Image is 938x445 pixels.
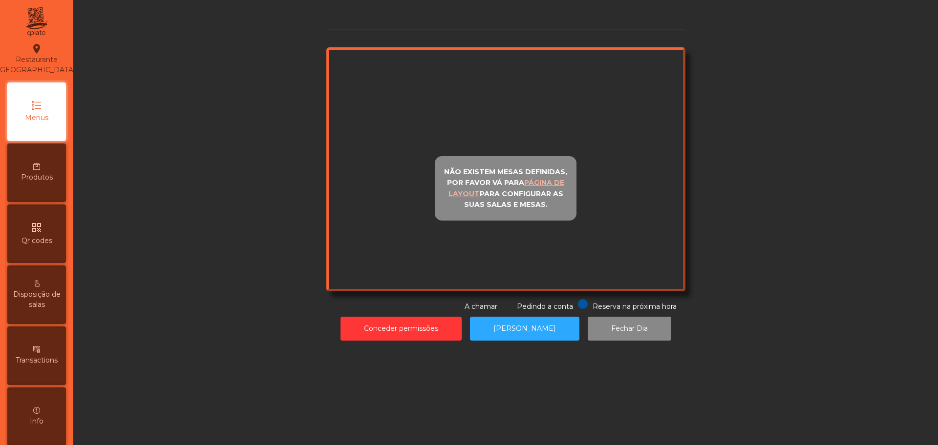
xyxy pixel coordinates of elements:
span: Disposição de salas [10,289,64,310]
i: location_on [31,43,43,55]
p: Não existem mesas definidas, por favor vá para para configurar as suas salas e mesas. [439,166,572,210]
img: qpiato [24,5,48,39]
span: Reserva na próxima hora [593,302,677,311]
span: Menus [25,113,48,123]
u: página de layout [448,178,565,198]
span: Info [30,416,43,426]
span: Pedindo a conta [517,302,573,311]
button: Fechar Dia [588,317,671,341]
i: qr_code [31,222,43,233]
button: Conceder permissões [341,317,462,341]
button: [PERSON_NAME] [470,317,579,341]
span: Produtos [21,172,53,182]
span: Qr codes [21,236,52,246]
span: Transactions [16,355,58,365]
span: A chamar [465,302,497,311]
